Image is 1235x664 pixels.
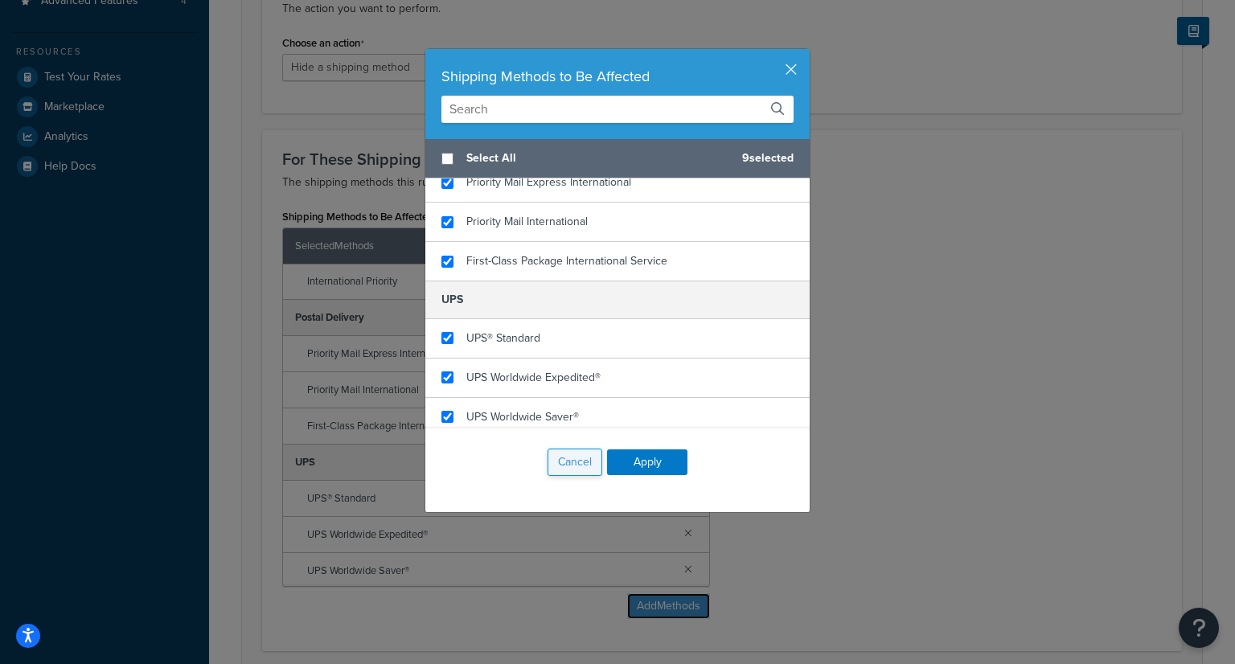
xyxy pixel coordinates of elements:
[548,449,602,476] button: Cancel
[466,174,631,191] span: Priority Mail Express International
[466,369,601,386] span: UPS Worldwide Expedited®
[441,65,794,88] div: Shipping Methods to Be Affected
[466,147,729,170] span: Select All
[425,139,810,178] div: 9 selected
[607,449,687,475] button: Apply
[425,281,810,318] h5: UPS
[466,330,540,346] span: UPS® Standard
[441,96,794,123] input: Search
[466,213,588,230] span: Priority Mail International
[466,408,579,425] span: UPS Worldwide Saver®
[466,252,667,269] span: First-Class Package International Service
